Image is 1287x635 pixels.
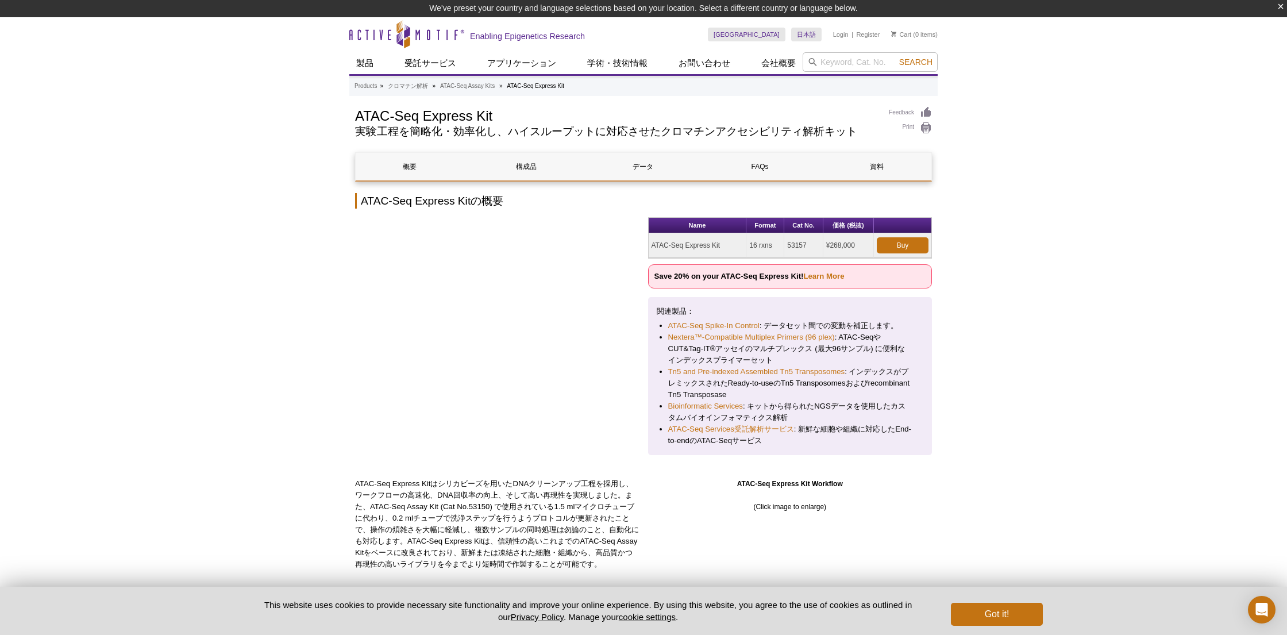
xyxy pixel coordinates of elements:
a: クロマチン解析 [388,81,428,91]
p: 関連製品： [657,306,924,317]
p: ATAC-Seq Express Kitはシリカビーズを用いたDNAクリーンアップ工程を採用し、ワークフローの高速化、DNA回収率の向上、そして高い再現性を実現しました。また、ATAC-Seq ... [355,478,639,570]
a: お問い合わせ [672,52,737,74]
img: Your Cart [891,31,896,37]
th: Format [746,218,784,233]
td: 53157 [784,233,823,258]
li: | [851,28,853,41]
a: Tn5 and Pre-indexed Assembled Tn5 Transposomes [668,366,845,378]
a: [GEOGRAPHIC_DATA] [708,28,785,41]
a: Privacy Policy [511,612,564,622]
a: 資料 [823,153,931,180]
button: Search [896,57,936,67]
li: : ATAC-SeqやCUT&Tag-IT®アッセイのマルチプレックス (最大96サンプル) に便利なインデックスプライマーセット [668,332,912,366]
li: » [380,83,383,89]
th: Cat No. [784,218,823,233]
li: » [433,83,436,89]
a: 会社概要 [754,52,803,74]
a: Learn More [803,272,844,280]
input: Keyword, Cat. No. [803,52,938,72]
strong: ATAC-Seq Express Kit Workflow [737,480,843,488]
td: 16 rxns [746,233,784,258]
a: ATAC-Seq Spike-In Control [668,320,760,332]
a: 学術・技術情報 [580,52,654,74]
a: Register [856,30,880,39]
h2: ATAC-Seq Express Kitの概要 [355,193,932,209]
li: : データセット間での変動を補正します。 [668,320,912,332]
li: : インデックスがプレミックスされたReady-to-useのTn5 Transposomesおよびrecombinant Tn5 Transposase [668,366,912,401]
a: Login [833,30,849,39]
button: cookie settings [619,612,676,622]
a: Print [889,122,932,134]
span: Search [899,57,933,67]
a: Bioinformatic Services [668,401,743,412]
a: 製品 [349,52,380,74]
a: Nextera™-Compatible Multiplex Primers (96 plex) [668,332,835,343]
p: This website uses cookies to provide necessary site functionality and improve your online experie... [244,599,932,623]
h2: Enabling Epigenetics Research [470,31,585,41]
th: Name [649,218,747,233]
a: Feedback [889,106,932,119]
h1: ATAC-Seq Express Kit [355,106,877,124]
li: : 新鮮な細胞や組織に対応したEnd-to-endのATAC-Seqサービス [668,424,912,447]
a: 構成品 [472,153,580,180]
a: アプリケーション [480,52,563,74]
a: FAQs [706,153,814,180]
td: ATAC-Seq Express Kit [649,233,747,258]
li: (0 items) [891,28,938,41]
a: 受託サービス [398,52,463,74]
a: 日本語 [791,28,822,41]
a: ATAC-Seq Assay Kits [440,81,495,91]
li: ATAC-Seq Express Kit [507,83,564,89]
button: Got it! [951,603,1043,626]
td: ¥268,000 [823,233,874,258]
a: Buy [877,237,928,253]
th: 価格 (税抜) [823,218,874,233]
div: Open Intercom Messenger [1248,596,1276,624]
a: 概要 [356,153,464,180]
h2: 実験工程を簡略化・効率化し、ハイスループットに対応させたクロマチンアクセシビリティ解析キット [355,126,877,137]
a: Products [354,81,377,91]
li: : キットから得られたNGSデータを使用したカスタムバイオインフォマティクス解析 [668,401,912,424]
a: Cart [891,30,911,39]
li: » [499,83,503,89]
strong: Save 20% on your ATAC-Seq Express Kit! [654,272,845,280]
div: (Click image to enlarge) [648,478,933,513]
a: データ [589,153,697,180]
a: ATAC-Seq Services受託解析サービス [668,424,794,435]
